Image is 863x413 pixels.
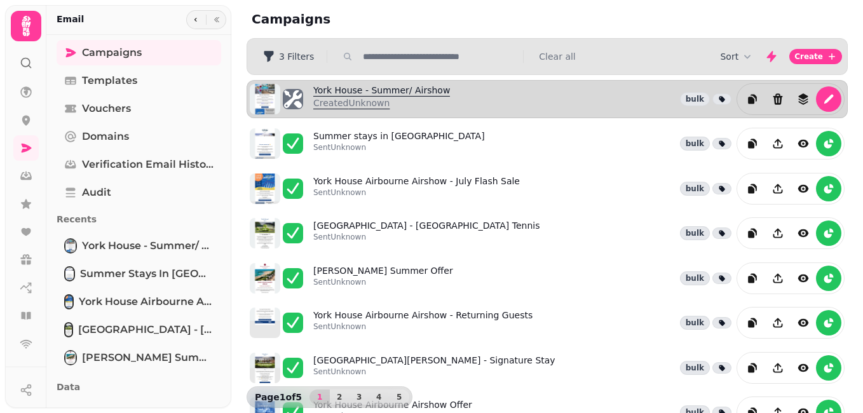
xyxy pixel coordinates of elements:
[791,86,816,112] button: revisions
[82,101,131,116] span: Vouchers
[740,355,765,381] button: duplicate
[765,355,791,381] button: Share campaign preview
[252,10,496,28] h2: Campaigns
[816,266,841,291] button: reports
[313,142,485,152] p: Sent Unknown
[740,220,765,246] button: duplicate
[250,308,280,338] img: aHR0cHM6Ly9zdGFtcGVkZS1zZXJ2aWNlLXByb2QtdGVtcGxhdGUtcHJldmlld3MuczMuZXUtd2VzdC0xLmFtYXpvbmF3cy5jb...
[313,84,450,114] a: York House - Summer/ AirshowCreatedUnknown
[57,208,221,231] p: Recents
[250,173,280,204] img: aHR0cHM6Ly9zdGFtcGVkZS1zZXJ2aWNlLXByb2QtdGVtcGxhdGUtcHJldmlld3MuczMuZXUtd2VzdC0xLmFtYXpvbmF3cy5jb...
[816,355,841,381] button: reports
[680,182,710,196] div: bulk
[57,317,221,342] a: York House - Eastbourne Tennis[GEOGRAPHIC_DATA] - [GEOGRAPHIC_DATA] Tennis
[765,131,791,156] button: Share campaign preview
[765,310,791,335] button: Share campaign preview
[250,263,280,294] img: aHR0cHM6Ly9zdGFtcGVkZS1zZXJ2aWNlLXByb2QtdGVtcGxhdGUtcHJldmlld3MuczMuZXUtd2VzdC0xLmFtYXpvbmF3cy5jb...
[65,295,72,308] img: York House Airbourne Airshow - July Flash Sale
[313,264,453,292] a: [PERSON_NAME] Summer OfferSentUnknown
[57,233,221,259] a: York House - Summer/ AirshowYork House - Summer/ Airshow
[791,310,816,335] button: view
[791,266,816,291] button: view
[680,92,710,106] div: bulk
[349,389,369,405] button: 3
[389,389,409,405] button: 5
[65,267,74,280] img: Summer stays in Canterbury
[82,73,137,88] span: Templates
[680,361,710,375] div: bulk
[78,322,214,337] span: [GEOGRAPHIC_DATA] - [GEOGRAPHIC_DATA] Tennis
[816,220,841,246] button: reports
[816,310,841,335] button: reports
[740,176,765,201] button: duplicate
[79,294,214,309] span: York House Airbourne Airshow - July Flash Sale
[313,354,555,382] a: [GEOGRAPHIC_DATA][PERSON_NAME] - Signature StaySentUnknown
[313,309,533,337] a: York House Airbourne Airshow - Returning GuestsSentUnknown
[252,46,324,67] button: 3 Filters
[313,277,453,287] p: Sent Unknown
[82,129,129,144] span: Domains
[765,266,791,291] button: Share campaign preview
[80,266,214,281] span: Summer stays in [GEOGRAPHIC_DATA]
[313,97,450,109] p: Created Unknown
[740,86,765,112] button: duplicate
[82,157,214,172] span: Verification email history
[57,68,221,93] a: Templates
[791,355,816,381] button: view
[57,152,221,177] a: Verification email history
[82,45,142,60] span: Campaigns
[250,218,280,248] img: aHR0cHM6Ly9zdGFtcGVkZS1zZXJ2aWNlLXByb2QtdGVtcGxhdGUtcHJldmlld3MuczMuZXUtd2VzdC0xLmFtYXpvbmF3cy5jb...
[65,351,76,364] img: BURL Summer Offer
[329,389,350,405] button: 2
[334,393,344,401] span: 2
[313,232,540,242] p: Sent Unknown
[57,261,221,287] a: Summer stays in CanterburySummer stays in [GEOGRAPHIC_DATA]
[680,316,710,330] div: bulk
[680,137,710,151] div: bulk
[82,350,214,365] span: [PERSON_NAME] Summer Offer
[57,180,221,205] a: Audit
[57,96,221,121] a: Vouchers
[65,323,72,336] img: York House - Eastbourne Tennis
[369,389,389,405] button: 4
[279,52,314,61] span: 3 Filters
[313,322,533,332] p: Sent Unknown
[57,124,221,149] a: Domains
[789,49,842,64] button: Create
[816,86,841,112] button: edit
[309,389,330,405] button: 1
[794,53,823,60] span: Create
[313,187,520,198] p: Sent Unknown
[720,50,754,63] button: Sort
[539,50,575,63] button: Clear all
[250,128,280,159] img: aHR0cHM6Ly9zdGFtcGVkZS1zZXJ2aWNlLXByb2QtdGVtcGxhdGUtcHJldmlld3MuczMuZXUtd2VzdC0xLmFtYXpvbmF3cy5jb...
[313,175,520,203] a: York House Airbourne Airshow - July Flash SaleSentUnknown
[82,238,214,254] span: York House - Summer/ Airshow
[791,131,816,156] button: view
[315,393,325,401] span: 1
[816,131,841,156] button: reports
[765,176,791,201] button: Share campaign preview
[791,220,816,246] button: view
[250,391,307,403] p: Page 1 of 5
[740,310,765,335] button: duplicate
[816,176,841,201] button: reports
[250,353,280,383] img: aHR0cHM6Ly9zdGFtcGVkZS1zZXJ2aWNlLXByb2QtdGVtcGxhdGUtcHJldmlld3MuczMuZXUtd2VzdC0xLmFtYXpvbmF3cy5jb...
[57,376,221,398] p: Data
[313,219,540,247] a: [GEOGRAPHIC_DATA] - [GEOGRAPHIC_DATA] TennisSentUnknown
[57,40,221,65] a: Campaigns
[394,393,404,401] span: 5
[309,389,409,405] nav: Pagination
[65,240,76,252] img: York House - Summer/ Airshow
[57,289,221,315] a: York House Airbourne Airshow - July Flash SaleYork House Airbourne Airshow - July Flash Sale
[82,185,111,200] span: Audit
[250,84,280,114] img: aHR0cHM6Ly9zdGFtcGVkZS1zZXJ2aWNlLXByb2QtdGVtcGxhdGUtcHJldmlld3MuczMuZXUtd2VzdC0xLmFtYXpvbmF3cy5jb...
[740,266,765,291] button: duplicate
[313,130,485,158] a: Summer stays in [GEOGRAPHIC_DATA]SentUnknown
[374,393,384,401] span: 4
[680,271,710,285] div: bulk
[313,367,555,377] p: Sent Unknown
[765,86,791,112] button: Delete
[791,176,816,201] button: view
[354,393,364,401] span: 3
